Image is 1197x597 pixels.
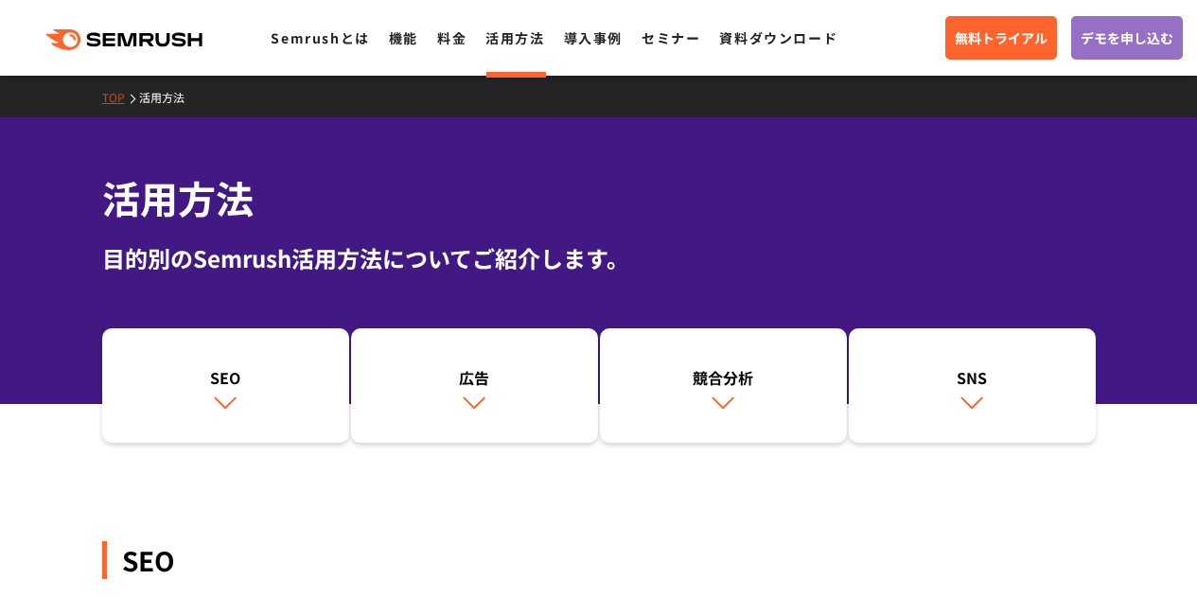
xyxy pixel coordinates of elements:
div: 競合分析 [609,366,837,389]
a: SNS [849,328,1096,444]
div: SEO [102,541,1096,579]
div: 目的別のSemrush活用方法についてご紹介します。 [102,241,1096,275]
a: 無料トライアル [945,16,1057,60]
a: 導入事例 [564,28,623,47]
a: 料金 [437,28,466,47]
a: TOP [102,89,139,105]
span: 無料トライアル [955,27,1047,48]
a: 資料ダウンロード [719,28,837,47]
div: SEO [112,366,340,389]
a: デモを申し込む [1071,16,1183,60]
a: 活用方法 [485,28,544,47]
span: デモを申し込む [1081,27,1173,48]
h1: 活用方法 [102,170,1096,226]
div: 広告 [361,366,589,389]
a: 活用方法 [139,89,199,105]
a: セミナー [642,28,700,47]
a: 広告 [351,328,598,444]
a: SEO [102,328,349,444]
a: Semrushとは [271,28,369,47]
a: 競合分析 [600,328,847,444]
div: SNS [858,366,1086,389]
a: 機能 [389,28,418,47]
